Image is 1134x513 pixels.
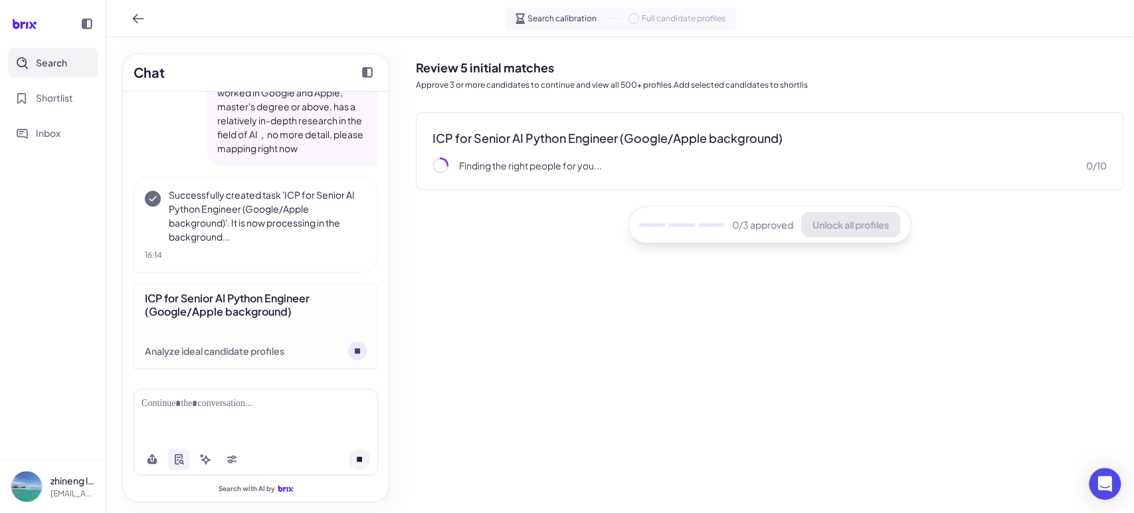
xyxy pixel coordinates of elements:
[732,218,793,232] span: 0 /3 approved
[219,484,275,493] span: Search with AI by
[145,292,367,318] div: ICP for Senior AI Python Engineer (Google/Apple background)
[145,249,367,261] div: 16:14
[217,72,367,155] p: senior python engineer has worked in Google and Apple, master's degree or above, has a relatively...
[416,79,1123,91] p: Approve 3 or more candidates to continue and view all 500+ profiles.Add selected candidates to sh...
[432,129,1107,147] h3: ICP for Senior AI Python Engineer (Google/Apple background)
[8,118,98,148] button: Inbox
[36,56,67,70] span: Search
[1089,468,1121,500] div: Open Intercom Messenger
[50,488,95,500] p: [EMAIL_ADDRESS][DOMAIN_NAME]
[8,48,98,78] button: Search
[36,126,60,140] span: Inbox
[50,474,95,488] p: zhineng laizhineng
[416,58,1123,76] h2: Review 5 initial matches
[169,188,367,244] p: Successfully created task 'ICP for Senior AI Python Engineer (Google/Apple background)'. It is no...
[1086,159,1107,173] div: 0 / 10
[459,159,602,173] span: Finding the right people for you...
[357,62,378,83] button: Collapse chat
[8,83,98,113] button: Shortlist
[642,13,725,25] span: Full candidate profiles
[11,471,42,502] img: a87eed28fccf43d19bce8e48793c580c.jpg
[36,91,73,105] span: Shortlist
[527,13,597,25] span: Search calibration
[145,344,284,358] div: Analyze ideal candidate profiles
[349,449,370,470] button: Cancel request
[134,62,165,82] h2: Chat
